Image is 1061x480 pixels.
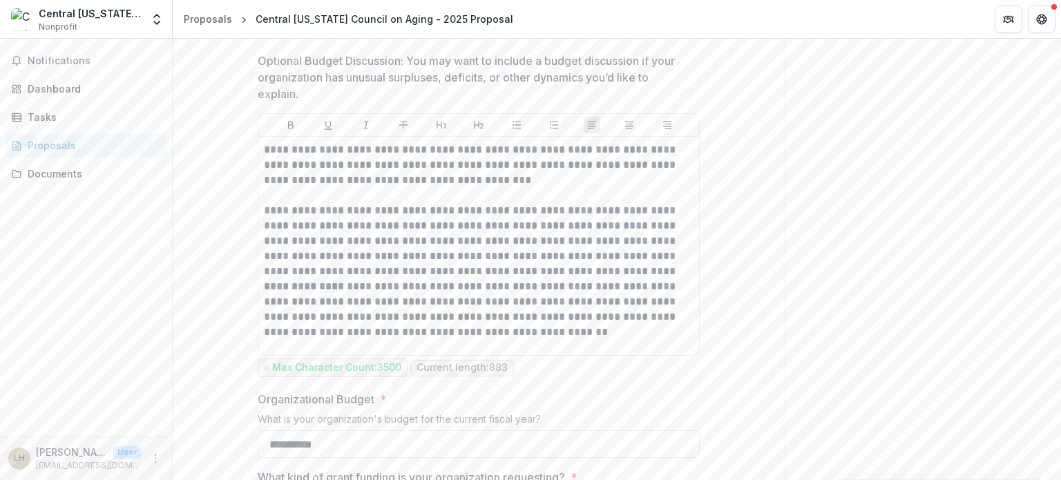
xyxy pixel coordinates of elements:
button: Partners [995,6,1022,33]
div: Tasks [28,110,155,124]
p: [PERSON_NAME] [36,445,108,459]
div: Leanne Hoppe [14,454,25,463]
button: Notifications [6,50,166,72]
a: Tasks [6,106,166,128]
p: Organizational Budget [258,391,374,407]
div: Documents [28,166,155,181]
a: Documents [6,162,166,185]
button: Align Right [659,117,676,133]
span: Nonprofit [39,21,77,33]
div: Central [US_STATE] Council on Aging [39,6,142,21]
button: More [147,450,164,467]
p: Current length: 883 [417,362,508,374]
button: Heading 2 [470,117,487,133]
button: Ordered List [546,117,562,133]
button: Bullet List [508,117,525,133]
button: Heading 1 [433,117,450,133]
a: Proposals [6,134,166,157]
div: What is your organization's budget for the current fiscal year? [258,413,700,430]
button: Align Center [621,117,638,133]
div: Proposals [184,12,232,26]
div: Dashboard [28,81,155,96]
span: Notifications [28,55,161,67]
a: Dashboard [6,77,166,100]
button: Bold [283,117,299,133]
div: Proposals [28,138,155,153]
img: Central Vermont Council on Aging [11,8,33,30]
a: Proposals [178,9,238,29]
p: Optional Budget Discussion: You may want to include a budget discussion if your organization has ... [258,52,691,102]
nav: breadcrumb [178,9,519,29]
button: Strike [395,117,412,133]
button: Align Left [584,117,600,133]
button: Open entity switcher [147,6,166,33]
button: Italicize [358,117,374,133]
div: Central [US_STATE] Council on Aging - 2025 Proposal [256,12,513,26]
button: Underline [320,117,336,133]
p: [EMAIL_ADDRESS][DOMAIN_NAME] [36,459,142,472]
p: Max Character Count: 3500 [272,362,401,374]
p: User [113,446,142,459]
button: Get Help [1028,6,1055,33]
